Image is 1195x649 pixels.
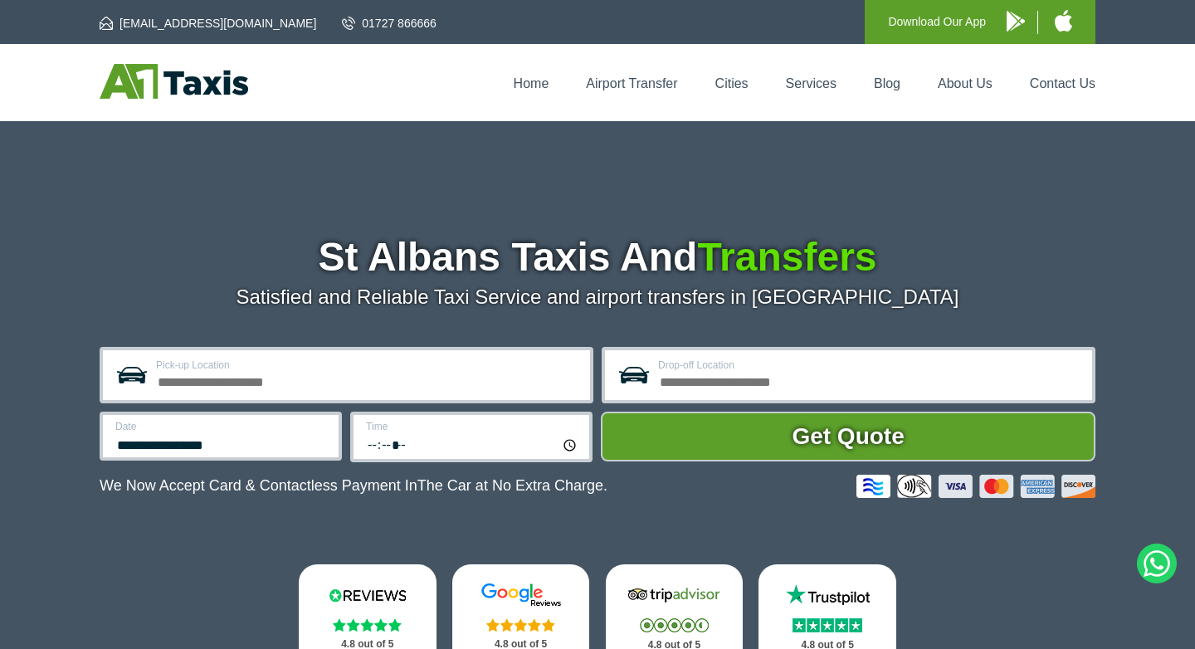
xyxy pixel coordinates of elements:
a: Services [786,76,836,90]
p: Download Our App [888,12,986,32]
img: Tripadvisor [624,583,724,608]
img: Reviews.io [318,583,417,608]
a: 01727 866666 [342,15,437,32]
img: A1 Taxis Android App [1007,11,1025,32]
img: A1 Taxis St Albans LTD [100,64,248,99]
a: Cities [715,76,749,90]
a: Contact Us [1030,76,1095,90]
img: A1 Taxis iPhone App [1055,10,1072,32]
img: Trustpilot [778,583,877,608]
label: Pick-up Location [156,360,580,370]
label: Date [115,422,329,432]
a: Home [514,76,549,90]
span: The Car at No Extra Charge. [417,477,607,494]
p: We Now Accept Card & Contactless Payment In [100,477,607,495]
a: [EMAIL_ADDRESS][DOMAIN_NAME] [100,15,316,32]
p: Satisfied and Reliable Taxi Service and airport transfers in [GEOGRAPHIC_DATA] [100,285,1095,309]
img: Credit And Debit Cards [856,475,1095,498]
a: Blog [874,76,900,90]
img: Stars [333,618,402,632]
a: About Us [938,76,993,90]
img: Google [471,583,571,608]
h1: St Albans Taxis And [100,237,1095,277]
a: Airport Transfer [586,76,677,90]
img: Stars [486,618,555,632]
button: Get Quote [601,412,1095,461]
img: Stars [793,618,862,632]
img: Stars [640,618,709,632]
label: Time [366,422,579,432]
label: Drop-off Location [658,360,1082,370]
span: Transfers [697,235,876,279]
